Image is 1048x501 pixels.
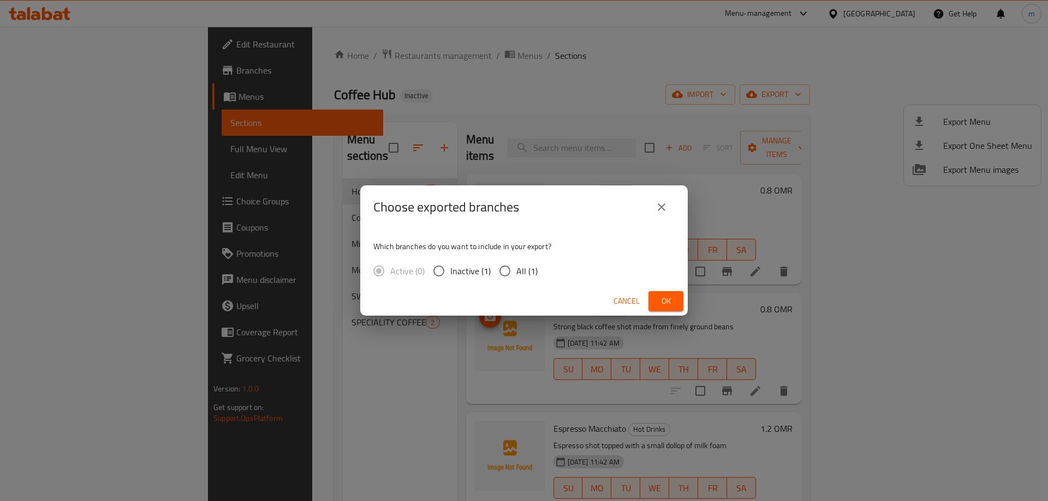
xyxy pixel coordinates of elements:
button: close [648,194,675,220]
button: Cancel [609,291,644,311]
span: Ok [657,294,675,308]
span: Cancel [614,294,640,308]
span: All (1) [516,264,538,277]
span: Inactive (1) [450,264,491,277]
h2: Choose exported branches [373,198,519,216]
span: Active (0) [390,264,425,277]
p: Which branches do you want to include in your export? [373,241,675,252]
button: Ok [648,291,683,311]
